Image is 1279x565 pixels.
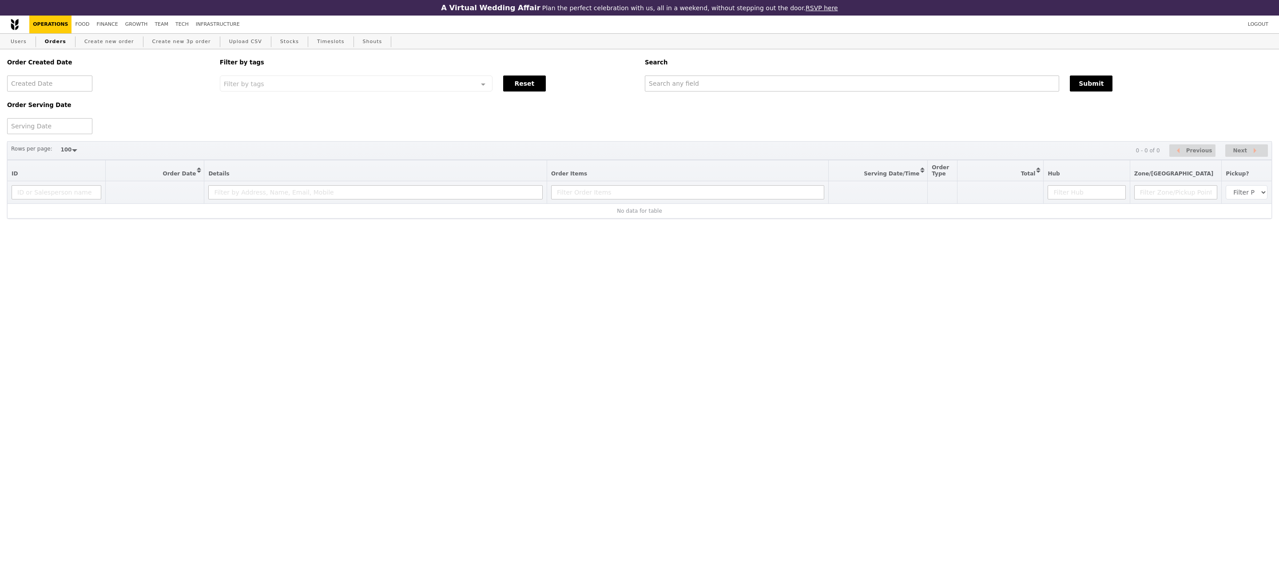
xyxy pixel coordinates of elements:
[71,16,93,33] a: Food
[7,59,209,66] h5: Order Created Date
[1070,76,1112,92] button: Submit
[12,171,18,177] span: ID
[12,208,1267,214] div: No data for table
[7,76,92,92] input: Created Date
[226,34,266,50] a: Upload CSV
[503,76,546,92] button: Reset
[220,59,634,66] h5: Filter by tags
[1226,171,1249,177] span: Pickup?
[1136,147,1160,154] div: 0 - 0 of 0
[359,34,386,50] a: Shouts
[192,16,243,33] a: Infrastructure
[122,16,151,33] a: Growth
[41,34,70,50] a: Orders
[1233,145,1247,156] span: Next
[151,16,172,33] a: Team
[208,171,229,177] span: Details
[384,4,895,12] div: Plan the perfect celebration with us, all in a weekend, without stepping out the door.
[1244,16,1272,33] a: Logout
[551,185,824,199] input: Filter Order Items
[7,102,209,108] h5: Order Serving Date
[645,59,1272,66] h5: Search
[11,19,19,30] img: Grain logo
[277,34,302,50] a: Stocks
[208,185,543,199] input: Filter by Address, Name, Email, Mobile
[149,34,214,50] a: Create new 3p order
[1134,171,1214,177] span: Zone/[GEOGRAPHIC_DATA]
[7,118,92,134] input: Serving Date
[551,171,587,177] span: Order Items
[441,4,540,12] h3: A Virtual Wedding Affair
[1048,185,1125,199] input: Filter Hub
[11,144,52,153] label: Rows per page:
[314,34,348,50] a: Timeslots
[1186,145,1212,156] span: Previous
[12,185,101,199] input: ID or Salesperson name
[645,76,1059,92] input: Search any field
[172,16,192,33] a: Tech
[806,4,838,12] a: RSVP here
[932,164,949,177] span: Order Type
[1169,144,1215,157] button: Previous
[1048,171,1060,177] span: Hub
[1225,144,1268,157] button: Next
[81,34,138,50] a: Create new order
[224,80,264,88] span: Filter by tags
[93,16,122,33] a: Finance
[7,34,30,50] a: Users
[29,16,71,33] a: Operations
[1134,185,1218,199] input: Filter Zone/Pickup Point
